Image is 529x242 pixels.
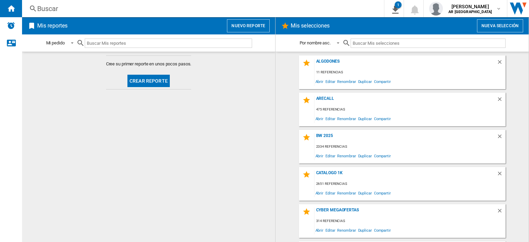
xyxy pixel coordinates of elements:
[429,2,443,15] img: profile.jpg
[36,19,69,32] h2: Mis reportes
[314,170,497,180] div: Catalogo 1k
[357,225,373,235] span: Duplicar
[497,133,506,143] div: Borrar
[324,77,336,86] span: Editar
[357,151,373,160] span: Duplicar
[336,114,357,123] span: Renombrar
[324,225,336,235] span: Editar
[336,188,357,198] span: Renombrar
[106,61,191,67] span: Cree su primer reporte en unos pocos pasos.
[497,96,506,105] div: Borrar
[324,151,336,160] span: Editar
[289,19,331,32] h2: Mis selecciones
[357,77,373,86] span: Duplicar
[37,4,366,13] div: Buscar
[324,188,336,198] span: Editar
[227,19,270,32] button: Nuevo reporte
[314,96,497,105] div: aRECALL
[314,217,506,225] div: 314 referencias
[314,225,325,235] span: Abrir
[324,114,336,123] span: Editar
[314,208,497,217] div: CYBER MEGAOFERTAS
[336,225,357,235] span: Renombrar
[314,188,325,198] span: Abrir
[477,19,523,32] button: Nueva selección
[7,21,15,30] img: alerts-logo.svg
[314,114,325,123] span: Abrir
[314,151,325,160] span: Abrir
[314,105,506,114] div: 475 referencias
[373,77,392,86] span: Compartir
[300,40,331,45] div: Por nombre asc.
[336,77,357,86] span: Renombrar
[448,10,492,14] b: AR [GEOGRAPHIC_DATA]
[336,151,357,160] span: Renombrar
[357,188,373,198] span: Duplicar
[357,114,373,123] span: Duplicar
[497,59,506,68] div: Borrar
[314,133,497,143] div: BW 2025
[497,170,506,180] div: Borrar
[373,114,392,123] span: Compartir
[395,1,402,8] div: 1
[351,39,505,48] input: Buscar Mis selecciones
[373,188,392,198] span: Compartir
[314,68,506,77] div: 11 referencias
[85,39,252,48] input: Buscar Mis reportes
[127,75,170,87] button: Crear reporte
[314,180,506,188] div: 2651 referencias
[448,3,492,10] span: [PERSON_NAME]
[497,208,506,217] div: Borrar
[46,40,65,45] div: Mi pedido
[373,225,392,235] span: Compartir
[373,151,392,160] span: Compartir
[314,59,497,68] div: Algodones
[314,77,325,86] span: Abrir
[314,143,506,151] div: 2334 referencias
